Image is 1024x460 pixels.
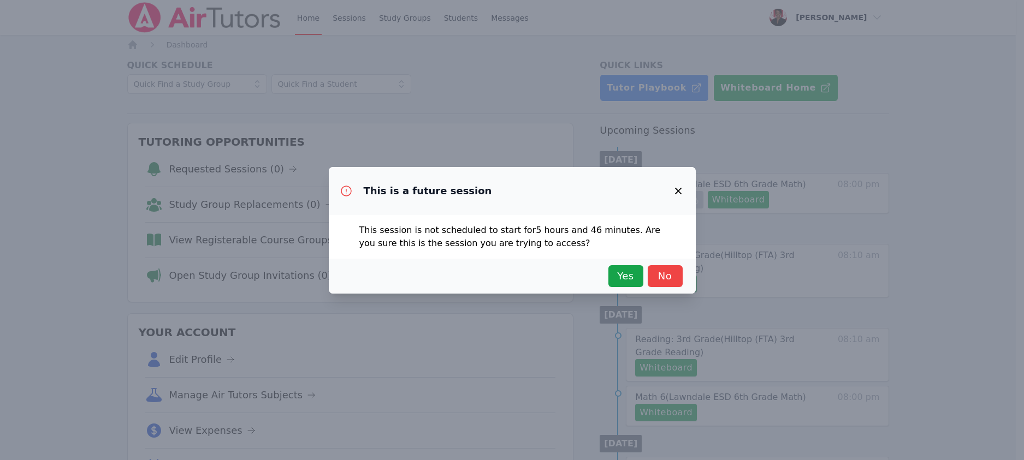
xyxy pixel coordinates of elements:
p: This session is not scheduled to start for 5 hours and 46 minutes . Are you sure this is the sess... [359,224,665,250]
button: No [648,265,683,287]
h3: This is a future session [364,184,492,198]
span: Yes [614,268,638,284]
span: No [653,268,677,284]
button: Yes [608,265,643,287]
